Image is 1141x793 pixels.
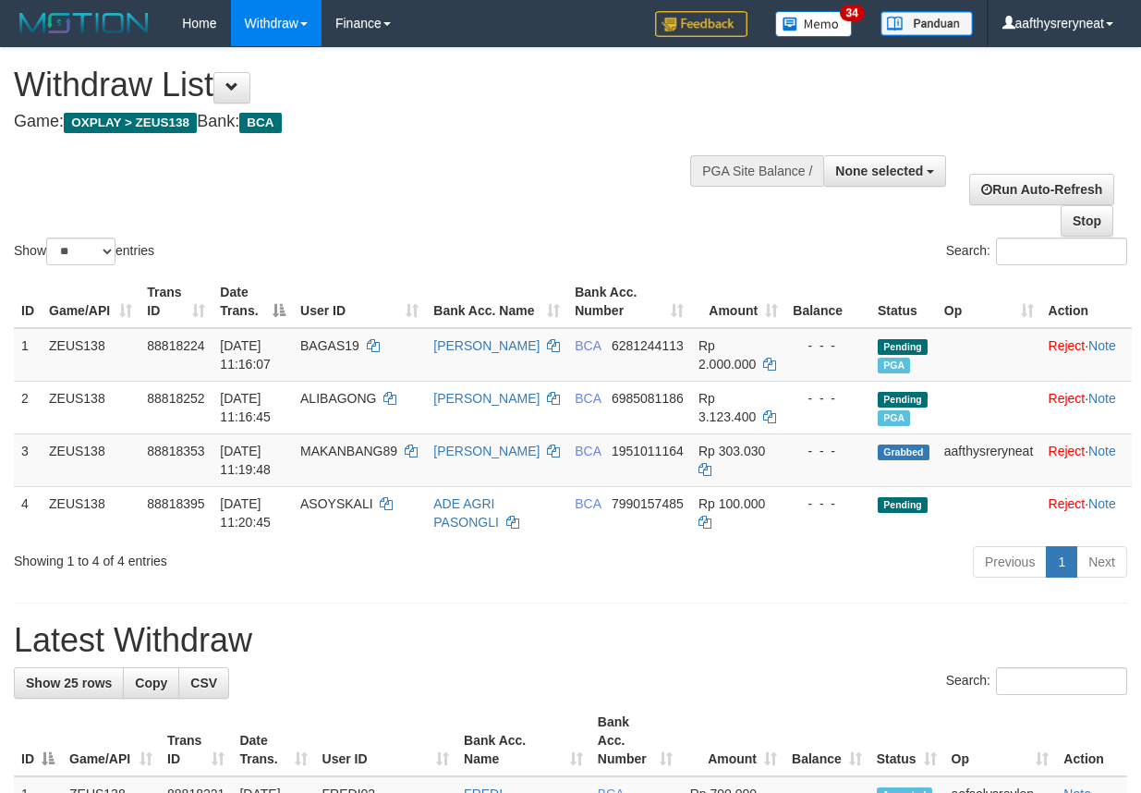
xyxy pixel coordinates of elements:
[690,155,823,187] div: PGA Site Balance /
[178,667,229,699] a: CSV
[575,391,601,406] span: BCA
[14,67,742,104] h1: Withdraw List
[1049,496,1086,511] a: Reject
[946,667,1127,695] label: Search:
[147,496,204,511] span: 88818395
[14,9,154,37] img: MOTION_logo.png
[590,705,680,776] th: Bank Acc. Number: activate to sort column ascending
[14,113,742,131] h4: Game: Bank:
[567,275,691,328] th: Bank Acc. Number: activate to sort column ascending
[775,11,853,37] img: Button%20Memo.svg
[212,275,293,328] th: Date Trans.: activate to sort column descending
[300,444,397,458] span: MAKANBANG89
[878,410,910,426] span: Marked by aafsolysreylen
[160,705,232,776] th: Trans ID: activate to sort column ascending
[869,705,944,776] th: Status: activate to sort column ascending
[147,338,204,353] span: 88818224
[1046,546,1077,578] a: 1
[300,496,373,511] span: ASOYSKALI
[433,391,540,406] a: [PERSON_NAME]
[42,486,140,539] td: ZEUS138
[190,676,217,690] span: CSV
[1049,444,1086,458] a: Reject
[1041,381,1132,433] td: ·
[426,275,567,328] th: Bank Acc. Name: activate to sort column ascending
[64,113,197,133] span: OXPLAY > ZEUS138
[840,5,865,21] span: 34
[944,705,1057,776] th: Op: activate to sort column ascending
[946,238,1127,265] label: Search:
[878,392,928,408] span: Pending
[996,238,1127,265] input: Search:
[1041,328,1132,382] td: ·
[42,433,140,486] td: ZEUS138
[793,336,863,355] div: - - -
[878,358,910,373] span: Marked by aafsolysreylen
[147,444,204,458] span: 88818353
[140,275,212,328] th: Trans ID: activate to sort column ascending
[698,338,756,372] span: Rp 2.000.000
[147,391,204,406] span: 88818252
[1049,338,1086,353] a: Reject
[575,338,601,353] span: BCA
[1041,275,1132,328] th: Action
[220,496,271,530] span: [DATE] 11:20:45
[14,238,154,265] label: Show entries
[878,445,929,460] span: Grabbed
[937,275,1041,328] th: Op: activate to sort column ascending
[793,389,863,408] div: - - -
[433,444,540,458] a: [PERSON_NAME]
[433,496,499,530] a: ADE AGRI PASONGLI
[880,11,973,36] img: panduan.png
[698,444,765,458] span: Rp 303.030
[973,546,1047,578] a: Previous
[937,433,1041,486] td: aafthysreryneat
[220,444,271,477] span: [DATE] 11:19:48
[575,496,601,511] span: BCA
[239,113,281,133] span: BCA
[1088,391,1116,406] a: Note
[14,328,42,382] td: 1
[575,444,601,458] span: BCA
[793,494,863,513] div: - - -
[870,275,937,328] th: Status
[969,174,1114,205] a: Run Auto-Refresh
[293,275,426,328] th: User ID: activate to sort column ascending
[612,444,684,458] span: Copy 1951011164 to clipboard
[793,442,863,460] div: - - -
[220,391,271,424] span: [DATE] 11:16:45
[14,381,42,433] td: 2
[42,381,140,433] td: ZEUS138
[1041,486,1132,539] td: ·
[785,275,870,328] th: Balance
[42,275,140,328] th: Game/API: activate to sort column ascending
[823,155,946,187] button: None selected
[612,496,684,511] span: Copy 7990157485 to clipboard
[996,667,1127,695] input: Search:
[1061,205,1113,237] a: Stop
[698,391,756,424] span: Rp 3.123.400
[232,705,314,776] th: Date Trans.: activate to sort column ascending
[26,676,112,690] span: Show 25 rows
[691,275,785,328] th: Amount: activate to sort column ascending
[784,705,869,776] th: Balance: activate to sort column ascending
[698,496,765,511] span: Rp 100.000
[14,486,42,539] td: 4
[135,676,167,690] span: Copy
[433,338,540,353] a: [PERSON_NAME]
[835,164,923,178] span: None selected
[14,705,62,776] th: ID: activate to sort column descending
[1088,444,1116,458] a: Note
[14,544,462,570] div: Showing 1 to 4 of 4 entries
[655,11,747,37] img: Feedback.jpg
[46,238,115,265] select: Showentries
[123,667,179,699] a: Copy
[14,275,42,328] th: ID
[14,667,124,699] a: Show 25 rows
[315,705,457,776] th: User ID: activate to sort column ascending
[14,622,1127,659] h1: Latest Withdraw
[680,705,784,776] th: Amount: activate to sort column ascending
[42,328,140,382] td: ZEUS138
[62,705,160,776] th: Game/API: activate to sort column ascending
[1041,433,1132,486] td: ·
